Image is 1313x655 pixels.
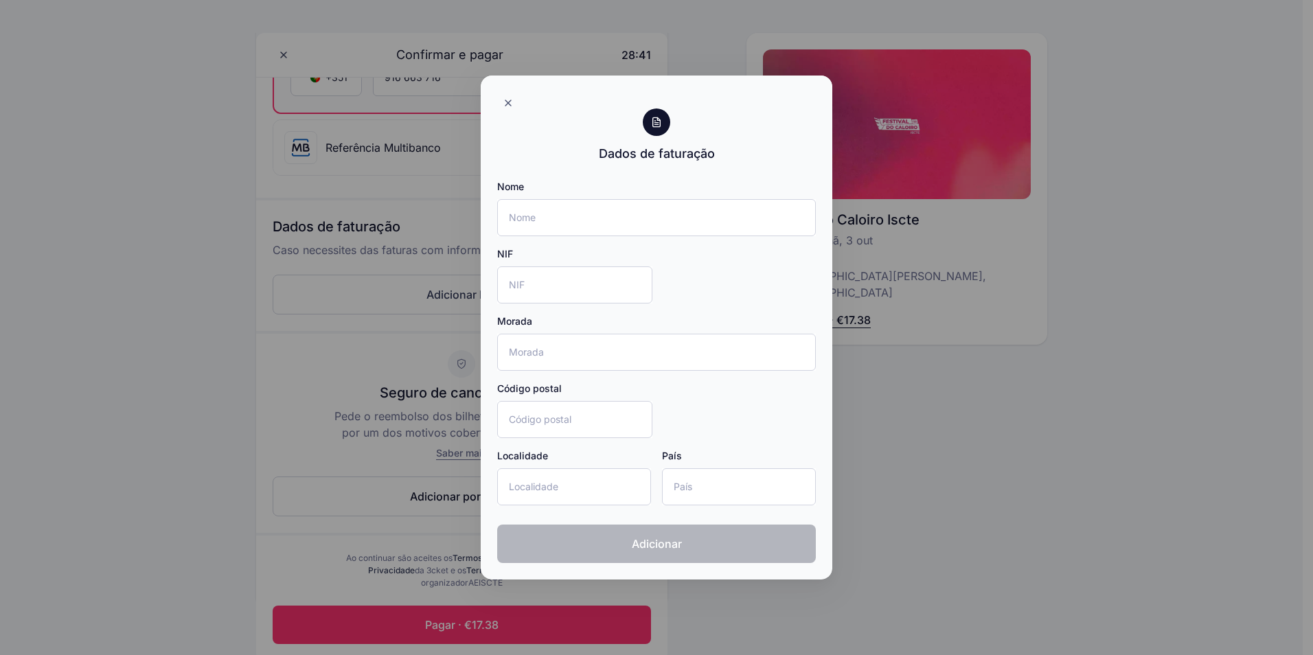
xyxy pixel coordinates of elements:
[497,449,548,463] label: Localidade
[632,536,682,552] span: Adicionar
[497,401,652,438] input: Código postal
[497,199,816,236] input: Nome
[497,314,532,328] label: Morada
[497,334,816,371] input: Morada
[497,247,513,261] label: NIF
[599,144,715,163] div: Dados de faturação
[497,180,524,194] label: Nome
[497,382,562,395] label: Código postal
[497,266,652,303] input: NIF
[497,468,651,505] input: Localidade
[662,468,816,505] input: País
[662,449,682,463] label: País
[497,525,816,563] button: Adicionar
